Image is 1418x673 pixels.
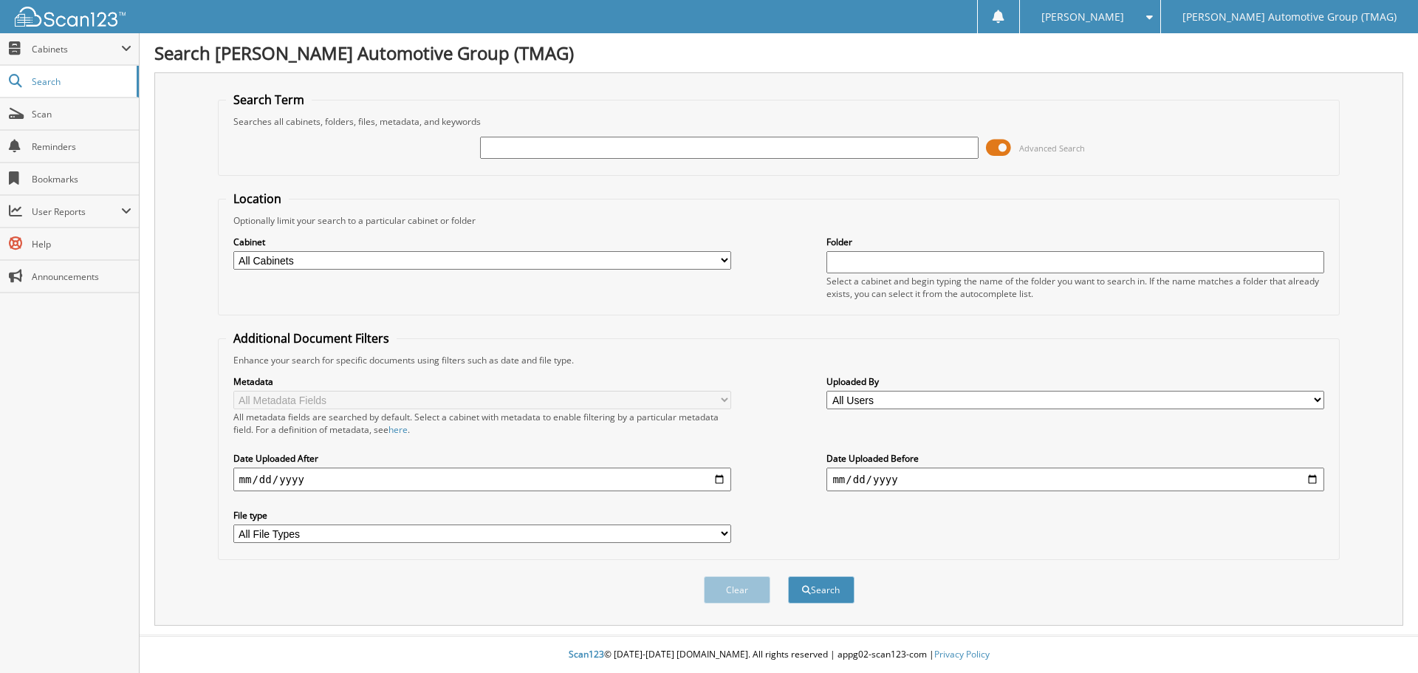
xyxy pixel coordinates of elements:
div: Select a cabinet and begin typing the name of the folder you want to search in. If the name match... [826,275,1324,300]
button: Search [788,576,854,604]
label: Uploaded By [826,375,1324,388]
button: Clear [704,576,770,604]
span: Bookmarks [32,173,131,185]
a: here [388,423,408,436]
div: © [DATE]-[DATE] [DOMAIN_NAME]. All rights reserved | appg02-scan123-com | [140,637,1418,673]
legend: Location [226,191,289,207]
span: Search [32,75,129,88]
img: scan123-logo-white.svg [15,7,126,27]
span: Scan123 [569,648,604,660]
label: Metadata [233,375,731,388]
span: Announcements [32,270,131,283]
label: File type [233,509,731,522]
span: Help [32,238,131,250]
span: [PERSON_NAME] [1041,13,1124,21]
legend: Search Term [226,92,312,108]
h1: Search [PERSON_NAME] Automotive Group (TMAG) [154,41,1403,65]
a: Privacy Policy [934,648,990,660]
span: [PERSON_NAME] Automotive Group (TMAG) [1182,13,1397,21]
span: Advanced Search [1019,143,1085,154]
div: Optionally limit your search to a particular cabinet or folder [226,214,1332,227]
label: Date Uploaded After [233,452,731,465]
input: start [233,468,731,491]
div: Enhance your search for specific documents using filters such as date and file type. [226,354,1332,366]
div: Searches all cabinets, folders, files, metadata, and keywords [226,115,1332,128]
label: Date Uploaded Before [826,452,1324,465]
input: end [826,468,1324,491]
label: Folder [826,236,1324,248]
label: Cabinet [233,236,731,248]
span: Reminders [32,140,131,153]
div: All metadata fields are searched by default. Select a cabinet with metadata to enable filtering b... [233,411,731,436]
legend: Additional Document Filters [226,330,397,346]
span: User Reports [32,205,121,218]
span: Cabinets [32,43,121,55]
span: Scan [32,108,131,120]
